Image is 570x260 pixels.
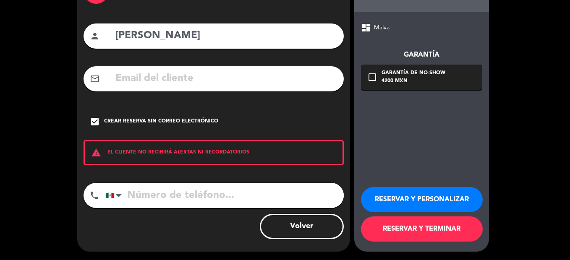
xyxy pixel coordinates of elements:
input: Número de teléfono... [105,183,344,208]
div: 4200 MXN [382,77,445,86]
i: check_box [90,117,100,127]
div: Garantía de no-show [382,69,445,78]
div: Garantía [361,49,482,60]
div: Mexico (México): +52 [106,183,125,208]
span: dashboard [361,23,371,33]
button: Volver [260,214,344,239]
div: EL CLIENTE NO RECIBIRÁ ALERTAS NI RECORDATORIOS [84,140,344,165]
div: Crear reserva sin correo electrónico [104,117,218,126]
span: Malva [374,23,390,33]
i: person [90,31,100,41]
i: phone [89,190,99,200]
i: mail_outline [90,74,100,84]
input: Nombre del cliente [115,27,337,44]
i: check_box_outline_blank [367,72,377,82]
i: warning [85,148,107,158]
input: Email del cliente [115,70,337,87]
button: RESERVAR Y TERMINAR [361,216,483,242]
button: RESERVAR Y PERSONALIZAR [361,187,483,212]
